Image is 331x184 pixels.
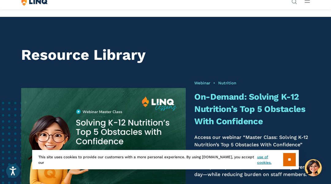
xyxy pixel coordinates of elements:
[218,81,236,85] a: Nutrition
[194,80,310,86] div: •
[257,154,283,165] a: use of cookies.
[21,46,310,63] h1: Resource Library
[32,150,299,169] div: This site uses cookies to provide our customers with a more personal experience. By using [DOMAIN...
[194,134,310,178] p: Access our webinar “Master Class: Solving K-12 Nutrition’s Top 5 Obstacles With Confidence” for a...
[194,81,210,85] a: Webinar
[305,159,322,176] button: Hello, have a question? Let’s chat.
[194,92,305,126] a: On-Demand: Solving K-12 Nutrition’s Top 5 Obstacles With Confidence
